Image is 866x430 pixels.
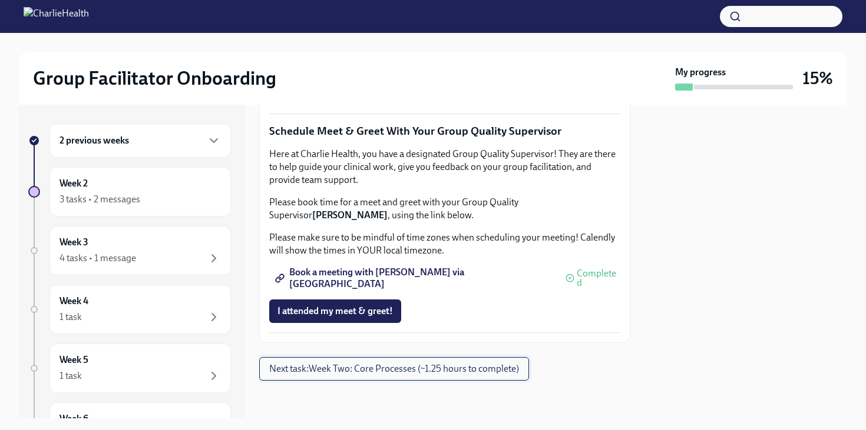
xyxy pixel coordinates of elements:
h6: Week 5 [60,354,88,366]
h6: Week 6 [60,412,88,425]
span: I attended my meet & greet! [277,305,393,317]
div: 2 previous weeks [49,124,231,158]
h6: 2 previous weeks [60,134,129,147]
a: Week 23 tasks • 2 messages [28,167,231,216]
p: Please book time for a meet and greet with your Group Quality Supervisor , using the link below. [269,196,620,222]
h3: 15% [802,68,833,89]
p: Here at Charlie Health, you have a designated Group Quality Supervisor! They are there to help gu... [269,148,620,186]
button: I attended my meet & greet! [269,299,401,323]
a: Week 34 tasks • 1 message [28,226,231,275]
div: 4 tasks • 1 message [60,252,136,265]
h6: Week 2 [60,177,88,190]
strong: My progress [675,66,726,79]
h2: Group Facilitator Onboarding [33,66,276,90]
p: Schedule Meet & Greet With Your Group Quality Supervisor [269,124,620,139]
div: 3 tasks • 2 messages [60,193,140,206]
img: CharlieHealth [24,7,89,26]
a: Book a meeting with [PERSON_NAME] via [GEOGRAPHIC_DATA] [269,266,561,290]
h6: Week 4 [60,295,88,308]
span: Next task : Week Two: Core Processes (~1.25 hours to complete) [269,363,519,375]
button: Next task:Week Two: Core Processes (~1.25 hours to complete) [259,357,529,381]
span: Book a meeting with [PERSON_NAME] via [GEOGRAPHIC_DATA] [277,272,553,284]
h6: Week 3 [60,236,88,249]
a: Week 51 task [28,344,231,393]
span: Completed [577,269,620,288]
p: Please make sure to be mindful of time zones when scheduling your meeting! Calendly will show the... [269,231,620,257]
a: Week 41 task [28,285,231,334]
strong: [PERSON_NAME] [312,209,388,221]
div: 1 task [60,369,82,382]
div: 1 task [60,311,82,324]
